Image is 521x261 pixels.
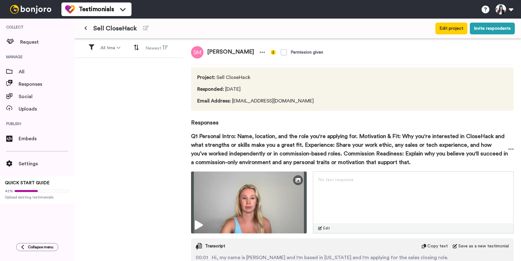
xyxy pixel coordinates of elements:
[271,50,276,55] img: info-yellow.svg
[205,243,225,249] span: Transcript
[197,74,314,81] span: Sell CloseHack
[16,243,58,251] button: Collapse menu
[203,46,258,59] span: [PERSON_NAME]
[20,38,74,46] span: Request
[19,93,74,100] span: Social
[197,85,314,93] span: [DATE]
[142,42,172,54] button: Newest
[5,181,50,185] span: QUICK START GUIDE
[19,105,74,113] span: Uploads
[191,46,203,59] img: sm.png
[28,245,53,250] span: Collapse menu
[19,68,74,76] span: All
[427,243,448,249] span: Copy text
[458,243,509,249] span: Save as a new testimonial
[79,5,114,14] span: Testimonials
[19,80,74,88] span: Responses
[470,23,515,34] button: Invite respondents
[5,195,69,200] span: Upload existing testimonials
[97,42,124,54] button: All time
[191,111,514,127] span: Responses
[65,4,75,14] img: tm-color.svg
[318,178,354,182] span: No text response
[191,172,307,233] img: ce2b4e8a-fad5-4db6-af1c-8ec3b6f5d5b9-thumbnail_full-1753193980.jpg
[197,87,224,92] span: Responded :
[93,24,137,33] span: Sell CloseHack
[191,132,508,167] span: Q1 Personal Intro: Name, location, and the role you're applying for. Motivation & Fit: Why you're...
[7,5,54,14] img: bj-logo-header-white.svg
[291,49,323,55] div: Permission given
[19,135,74,142] span: Embeds
[197,75,215,80] span: Project :
[435,23,467,34] button: Edit project
[5,189,13,194] span: 42%
[197,98,231,103] span: Email Address :
[197,97,314,105] span: [EMAIL_ADDRESS][DOMAIN_NAME]
[196,243,202,249] img: transcript.svg
[323,226,330,231] span: Edit
[19,160,74,167] span: Settings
